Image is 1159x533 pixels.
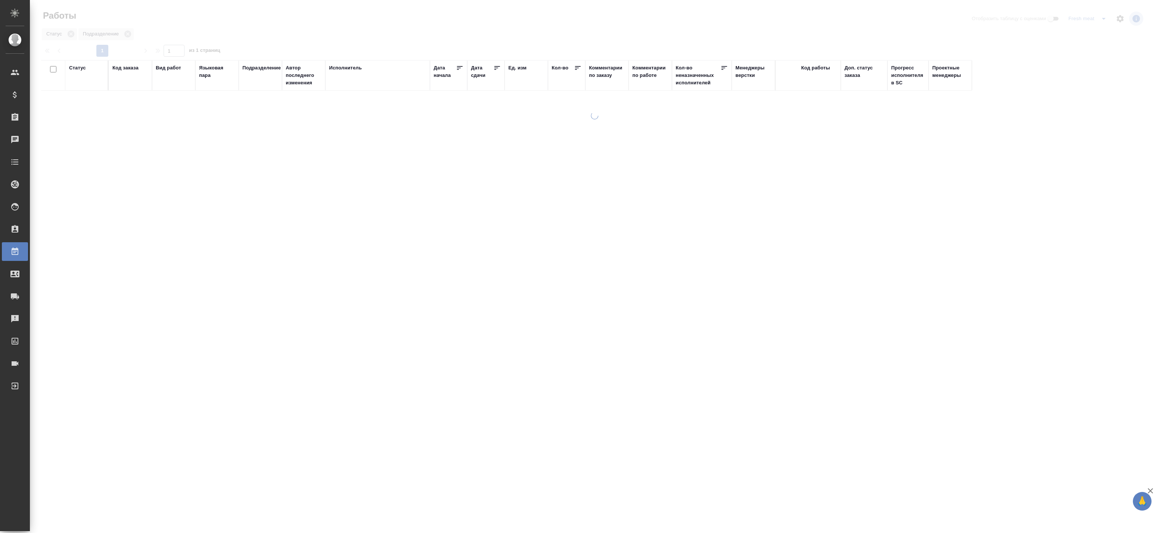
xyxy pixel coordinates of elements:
[589,64,625,79] div: Комментарии по заказу
[1136,493,1149,509] span: 🙏
[845,64,884,79] div: Доп. статус заказа
[932,64,968,79] div: Проектные менеджеры
[286,64,322,87] div: Автор последнего изменения
[434,64,456,79] div: Дата начала
[801,64,830,72] div: Код работы
[199,64,235,79] div: Языковая пара
[242,64,281,72] div: Подразделение
[735,64,771,79] div: Менеджеры верстки
[552,64,568,72] div: Кол-во
[632,64,668,79] div: Комментарии по работе
[471,64,493,79] div: Дата сдачи
[676,64,720,87] div: Кол-во неназначенных исполнителей
[112,64,139,72] div: Код заказа
[156,64,181,72] div: Вид работ
[891,64,925,87] div: Прогресс исполнителя в SC
[508,64,527,72] div: Ед. изм
[69,64,86,72] div: Статус
[329,64,362,72] div: Исполнитель
[1133,492,1152,511] button: 🙏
